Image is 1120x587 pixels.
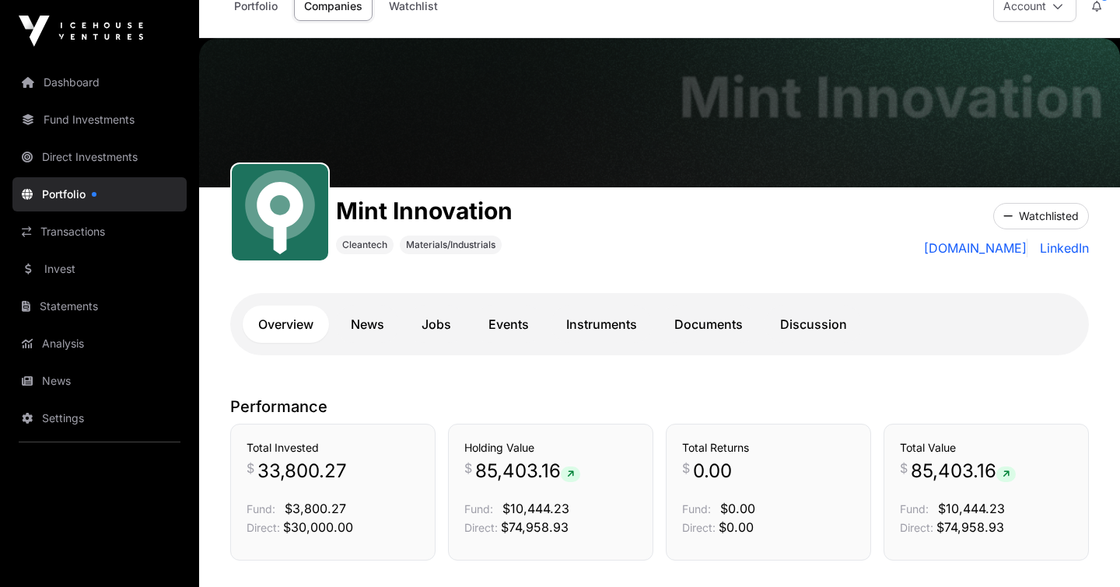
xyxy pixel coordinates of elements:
a: Dashboard [12,65,187,100]
button: Watchlisted [993,203,1089,229]
h1: Mint Innovation [679,69,1104,125]
span: $10,444.23 [938,501,1005,516]
h3: Total Returns [682,440,855,456]
a: Documents [659,306,758,343]
h1: Mint Innovation [336,197,513,225]
h3: Total Invested [247,440,419,456]
span: 85,403.16 [475,459,580,484]
a: News [335,306,400,343]
span: $ [464,459,472,477]
span: $30,000.00 [283,519,353,535]
a: Portfolio [12,177,187,211]
p: Performance [230,396,1089,418]
span: $74,958.93 [501,519,569,535]
a: Fund Investments [12,103,187,137]
span: Direct: [464,521,498,534]
a: Instruments [551,306,653,343]
span: $3,800.27 [285,501,346,516]
h3: Total Value [900,440,1073,456]
a: Statements [12,289,187,323]
span: $ [900,459,908,477]
span: Direct: [900,521,933,534]
img: Icehouse Ventures Logo [19,16,143,47]
a: Direct Investments [12,140,187,174]
a: Invest [12,252,187,286]
a: Events [473,306,544,343]
img: Mint Innovation [199,38,1120,187]
span: 33,800.27 [257,459,347,484]
a: [DOMAIN_NAME] [924,239,1027,257]
h3: Holding Value [464,440,637,456]
a: Overview [243,306,329,343]
span: $ [247,459,254,477]
a: News [12,364,187,398]
span: $74,958.93 [936,519,1004,535]
span: $0.00 [720,501,755,516]
span: $ [682,459,690,477]
nav: Tabs [243,306,1076,343]
span: 85,403.16 [911,459,1016,484]
a: LinkedIn [1034,239,1089,257]
span: Fund: [247,502,275,515]
span: Cleantech [342,239,387,251]
span: 0.00 [693,459,732,484]
span: Materials/Industrials [406,239,495,251]
span: $0.00 [719,519,754,535]
a: Settings [12,401,187,435]
a: Transactions [12,215,187,249]
a: Discussion [765,306,863,343]
span: $10,444.23 [502,501,569,516]
span: Direct: [682,521,716,534]
span: Fund: [682,502,711,515]
span: Direct: [247,521,280,534]
iframe: Chat Widget [1042,512,1120,587]
a: Analysis [12,327,187,361]
span: Fund: [464,502,493,515]
a: Jobs [406,306,467,343]
img: Mint.svg [238,170,322,254]
span: Fund: [900,502,929,515]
